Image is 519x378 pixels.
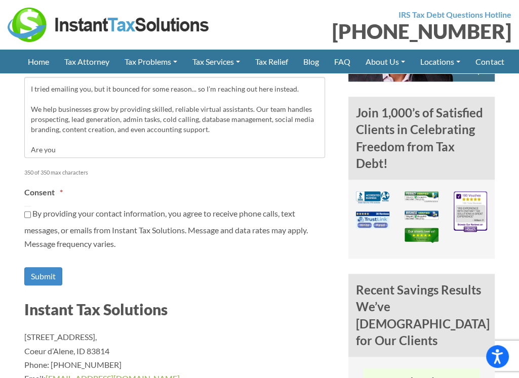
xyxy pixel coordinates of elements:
[296,50,327,73] a: Blog
[413,50,468,73] a: Locations
[358,50,413,73] a: About Us
[267,21,512,41] div: [PHONE_NUMBER]
[24,299,333,320] h3: Instant Tax Solutions
[405,211,438,220] img: Business Verified
[356,212,390,228] img: TrustLink
[57,50,117,73] a: Tax Attorney
[348,97,495,180] h4: Join 1,000’s of Satisfied Clients in Celebrating Freedom from Tax Debt!
[398,10,511,19] strong: IRS Tax Debt Questions Hotline
[405,233,438,243] a: TrustPilot
[405,228,438,243] img: TrustPilot
[8,19,210,28] a: Instant Tax Solutions Logo
[405,191,438,202] img: Privacy Verified
[185,50,248,73] a: Tax Services
[356,191,390,203] img: BBB A+
[24,160,301,178] div: 350 of 350 max characters
[468,50,511,73] a: Contact
[20,50,57,73] a: Home
[24,187,63,198] label: Consent
[248,50,296,73] a: Tax Relief
[405,195,438,204] a: Privacy Verified
[454,191,488,232] img: iVouch Reviews
[348,274,495,357] h4: Recent Savings Results We’ve [DEMOGRAPHIC_DATA] for Our Clients
[24,267,62,286] input: Submit
[117,50,185,73] a: Tax Problems
[405,213,438,223] a: Business Verified
[327,50,358,73] a: FAQ
[8,8,210,42] img: Instant Tax Solutions Logo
